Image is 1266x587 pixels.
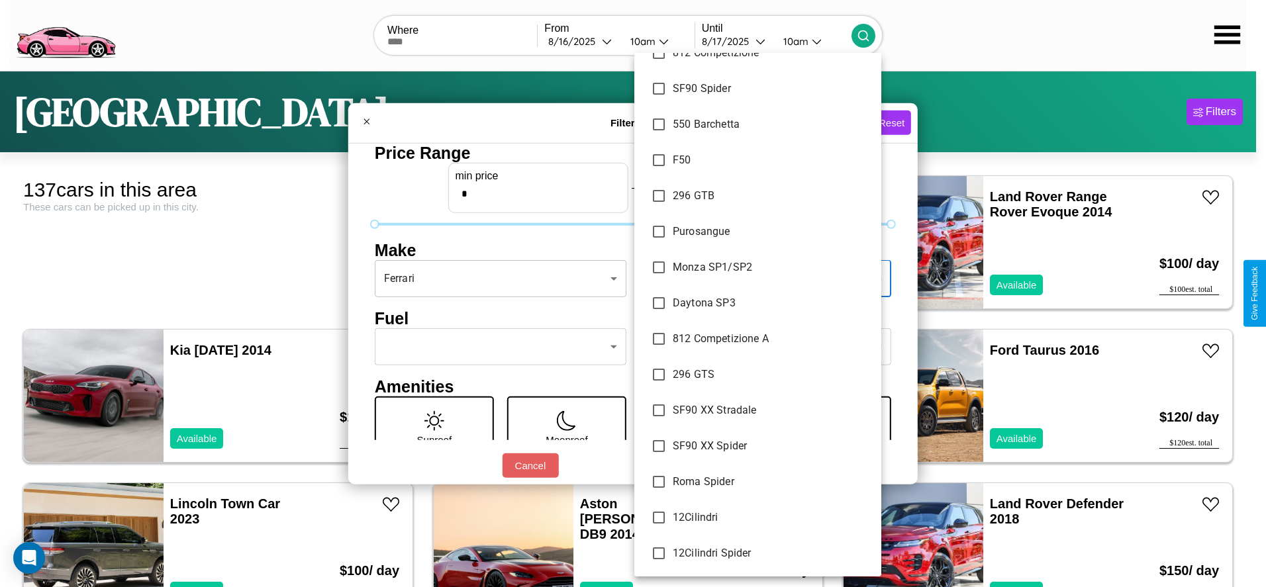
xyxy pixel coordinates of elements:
span: Daytona SP3 [673,295,871,311]
span: 296 GTS [673,367,871,383]
span: 12Cilindri [673,510,871,525]
span: Purosangue [673,224,871,240]
div: Give Feedback [1250,267,1259,320]
span: 812 Competizione [673,45,871,61]
span: Monza SP1/SP2 [673,259,871,275]
span: F50 [673,152,871,168]
span: 296 GTB [673,188,871,204]
span: SF90 XX Stradale [673,402,871,418]
span: 12Cilindri Spider [673,545,871,561]
span: 812 Competizione A [673,331,871,347]
span: SF90 XX Spider [673,438,871,454]
div: Open Intercom Messenger [13,542,45,574]
span: SF90 Spider [673,81,871,97]
span: 550 Barchetta [673,116,871,132]
span: Roma Spider [673,474,871,490]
